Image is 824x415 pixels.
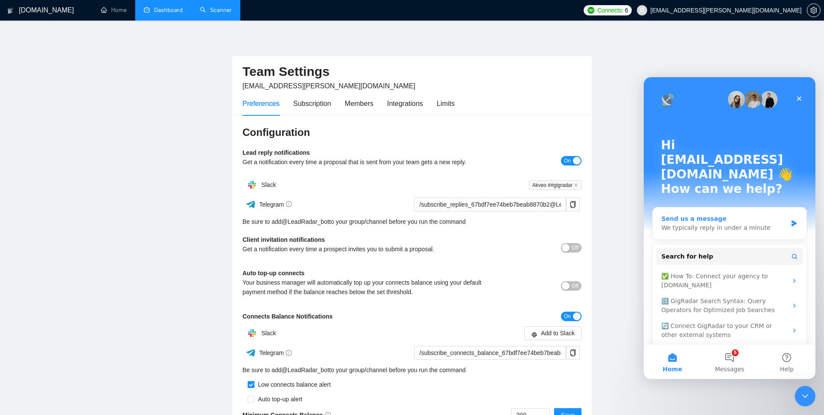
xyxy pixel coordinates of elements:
div: Subscription [293,98,331,109]
div: Limits [437,98,455,109]
span: close [574,183,578,187]
img: hpQkSZIkSZIkSZIkSZIkSZIkSZIkSZIkSZIkSZIkSZIkSZIkSZIkSZIkSZIkSZIkSZIkSZIkSZIkSZIkSZIkSZIkSZIkSZIkS... [243,176,261,193]
img: ww3wtPAAAAAElFTkSuQmCC [245,199,256,210]
span: On [564,312,571,321]
span: copy [566,201,579,208]
button: copy [566,198,580,211]
span: Akveo ##gigradar [529,180,582,190]
span: Off [572,281,579,291]
div: Get a notification every time a proposal that is sent from your team gets a new reply. [242,157,497,167]
div: Be sure to add to your group/channel before you run the command [242,365,582,375]
span: Telegram [259,349,292,356]
div: Auto top-up alert [254,394,303,404]
button: copy [566,346,580,360]
span: info-circle [286,201,292,207]
span: Telegram [259,201,292,208]
span: Connects: [597,6,623,15]
div: Preferences [242,98,279,109]
span: user [639,7,645,13]
b: Lead reply notifications [242,149,310,156]
a: @LeadRadar_bot [282,217,329,226]
img: hpQkSZIkSZIkSZIkSZIkSZIkSZIkSZIkSZIkSZIkSZIkSZIkSZIkSZIkSZIkSZIkSZIkSZIkSZIkSZIkSZIkSZIkSZIkSZIkS... [243,325,261,342]
span: setting [807,7,820,14]
img: upwork-logo.png [588,7,594,14]
div: Get a notification every time a prospect invites you to submit a proposal. [242,244,497,254]
span: Slack [261,330,276,337]
img: logo [7,4,13,18]
b: Auto top-up connects [242,270,305,277]
b: Connects Balance Notifications [242,313,333,320]
span: copy [566,349,579,356]
span: Slack [261,181,276,188]
span: Add to Slack [541,328,575,338]
a: dashboardDashboard [144,6,183,14]
span: [EMAIL_ADDRESS][PERSON_NAME][DOMAIN_NAME] [242,82,415,90]
div: Low connects balance alert [254,380,331,389]
a: setting [807,7,821,14]
div: Integrations [387,98,423,109]
a: homeHome [101,6,127,14]
b: Client invitation notifications [242,236,325,243]
h2: Team Settings [242,63,582,81]
span: On [564,156,571,165]
img: ww3wtPAAAAAElFTkSuQmCC [245,347,256,358]
a: searchScanner [200,6,232,14]
span: slack [531,331,537,337]
div: Members [345,98,373,109]
div: Be sure to add to your group/channel before you run the command [242,217,582,226]
span: 6 [625,6,628,15]
button: setting [807,3,821,17]
div: Your business manager will automatically top up your connects balance using your default payment ... [242,278,497,297]
iframe: Intercom live chat [795,386,815,406]
button: slackAdd to Slack [524,326,582,340]
iframe: Intercom live chat [644,77,815,379]
a: @LeadRadar_bot [282,365,329,375]
span: info-circle [286,350,292,356]
span: Off [572,243,579,253]
h3: Configuration [242,126,582,139]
